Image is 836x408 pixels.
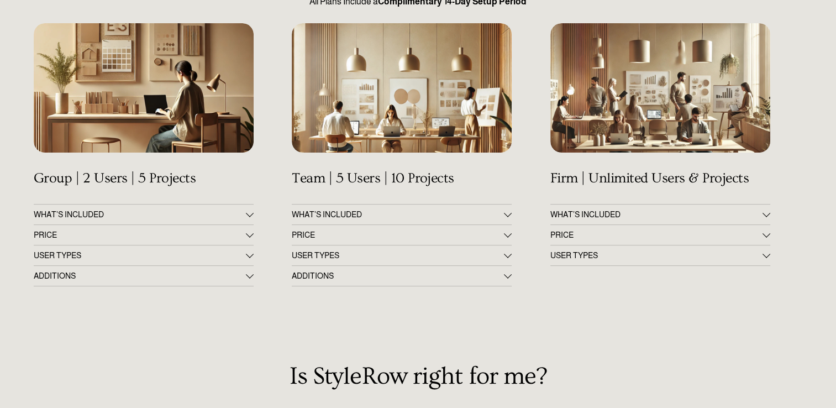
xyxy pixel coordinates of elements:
[34,231,246,239] span: PRICE
[550,231,763,239] span: PRICE
[550,205,770,224] button: WHAT’S INCLUDED
[34,251,246,260] span: USER TYPES
[34,225,254,245] button: PRICE
[292,271,504,280] span: ADDITIONS
[292,251,504,260] span: USER TYPES
[550,170,770,187] h4: Firm | Unlimited Users & Projects
[292,205,512,224] button: WHAT'S INCLUDED
[292,170,512,187] h4: Team | 5 Users | 10 Projects
[292,210,504,219] span: WHAT'S INCLUDED
[292,245,512,265] button: USER TYPES
[292,225,512,245] button: PRICE
[34,170,254,187] h4: Group | 2 Users | 5 Projects
[34,271,246,280] span: ADDITIONS
[34,363,803,390] h2: Is StyleRow right for me?
[34,205,254,224] button: WHAT'S INCLUDED
[550,225,770,245] button: PRICE
[550,245,770,265] button: USER TYPES
[550,251,763,260] span: USER TYPES
[550,210,763,219] span: WHAT’S INCLUDED
[34,210,246,219] span: WHAT'S INCLUDED
[292,231,504,239] span: PRICE
[34,245,254,265] button: USER TYPES
[292,266,512,286] button: ADDITIONS
[34,266,254,286] button: ADDITIONS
